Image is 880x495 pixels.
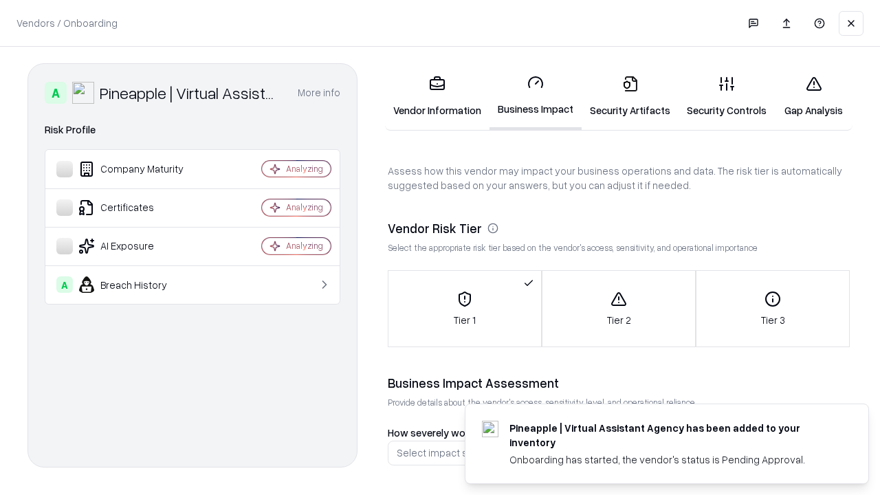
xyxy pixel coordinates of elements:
button: Select impact severity... [388,441,850,465]
a: Gap Analysis [775,65,852,129]
p: Vendors / Onboarding [16,16,118,30]
p: Assess how this vendor may impact your business operations and data. The risk tier is automatical... [388,164,850,192]
div: AI Exposure [56,238,221,254]
div: Pineapple | Virtual Assistant Agency has been added to your inventory [509,421,835,450]
p: Tier 1 [454,313,476,327]
div: Analyzing [286,240,323,252]
a: Vendor Information [385,65,489,129]
div: Analyzing [286,201,323,213]
p: Provide details about the vendor's access, sensitivity level, and operational reliance [388,397,850,408]
p: Tier 3 [761,313,785,327]
div: A [56,276,73,293]
div: Company Maturity [56,161,221,177]
button: More info [298,80,340,105]
div: Select impact severity... [397,445,505,460]
div: Pineapple | Virtual Assistant Agency [100,82,281,104]
label: How severely would your business be impacted if this vendor became unavailable? [388,426,764,439]
div: Business Impact Assessment [388,375,850,391]
a: Business Impact [489,63,582,130]
a: Security Controls [679,65,775,129]
div: Vendor Risk Tier [388,220,850,236]
div: Analyzing [286,163,323,175]
p: Tier 2 [607,313,631,327]
div: Certificates [56,199,221,216]
a: Security Artifacts [582,65,679,129]
img: trypineapple.com [482,421,498,437]
div: A [45,82,67,104]
p: Select the appropriate risk tier based on the vendor's access, sensitivity, and operational impor... [388,242,850,254]
div: Onboarding has started, the vendor's status is Pending Approval. [509,452,835,467]
img: Pineapple | Virtual Assistant Agency [72,82,94,104]
div: Breach History [56,276,221,293]
div: Risk Profile [45,122,340,138]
